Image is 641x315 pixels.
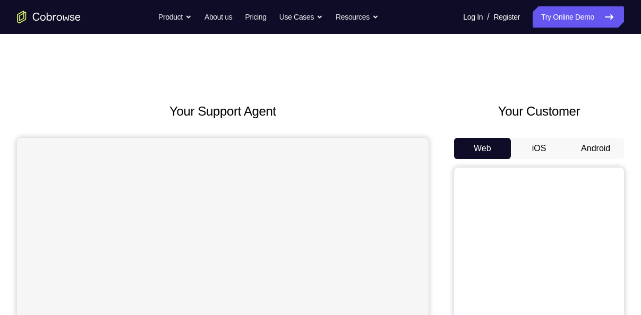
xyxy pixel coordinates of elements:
a: Log In [463,6,483,28]
a: Go to the home page [17,11,81,23]
span: / [487,11,489,23]
a: Try Online Demo [533,6,624,28]
a: About us [204,6,232,28]
a: Register [494,6,520,28]
h2: Your Support Agent [17,102,429,121]
button: Android [567,138,624,159]
a: Pricing [245,6,266,28]
button: Product [158,6,192,28]
h2: Your Customer [454,102,624,121]
button: Resources [336,6,379,28]
button: iOS [511,138,568,159]
button: Web [454,138,511,159]
button: Use Cases [279,6,323,28]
